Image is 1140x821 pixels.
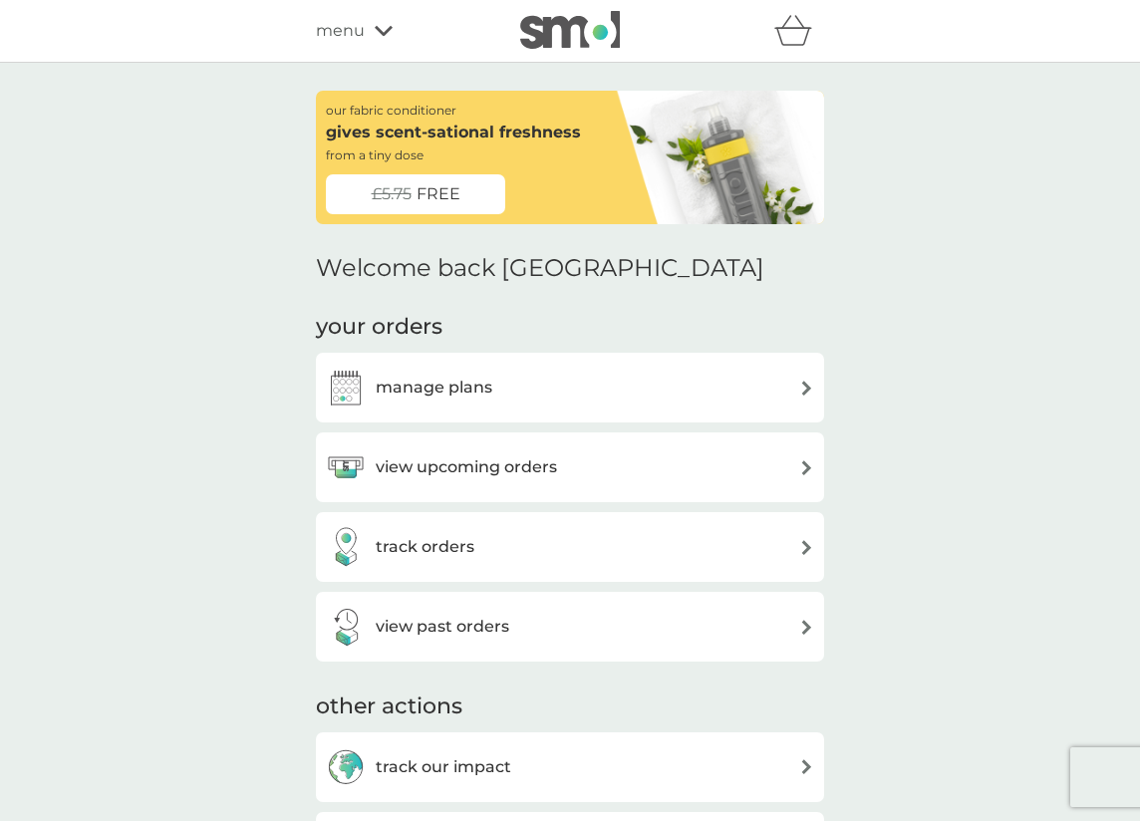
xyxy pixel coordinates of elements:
[316,312,442,343] h3: your orders
[326,101,456,120] p: our fabric conditioner
[799,381,814,396] img: arrow right
[376,614,509,640] h3: view past orders
[799,460,814,475] img: arrow right
[520,11,620,49] img: smol
[326,120,581,145] p: gives scent-sational freshness
[376,454,557,480] h3: view upcoming orders
[316,254,764,283] h2: Welcome back [GEOGRAPHIC_DATA]
[376,375,492,401] h3: manage plans
[316,691,462,722] h3: other actions
[316,18,365,44] span: menu
[799,759,814,774] img: arrow right
[799,540,814,555] img: arrow right
[376,534,474,560] h3: track orders
[372,181,412,207] span: £5.75
[376,754,511,780] h3: track our impact
[799,620,814,635] img: arrow right
[417,181,460,207] span: FREE
[326,145,424,164] p: from a tiny dose
[774,11,824,51] div: basket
